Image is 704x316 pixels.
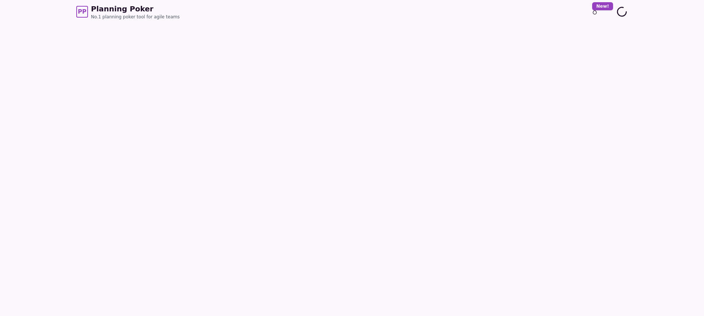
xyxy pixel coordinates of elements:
span: No.1 planning poker tool for agile teams [91,14,180,20]
span: Planning Poker [91,4,180,14]
button: New! [588,5,601,18]
div: New! [592,2,613,10]
a: PPPlanning PokerNo.1 planning poker tool for agile teams [76,4,180,20]
span: PP [78,7,86,16]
